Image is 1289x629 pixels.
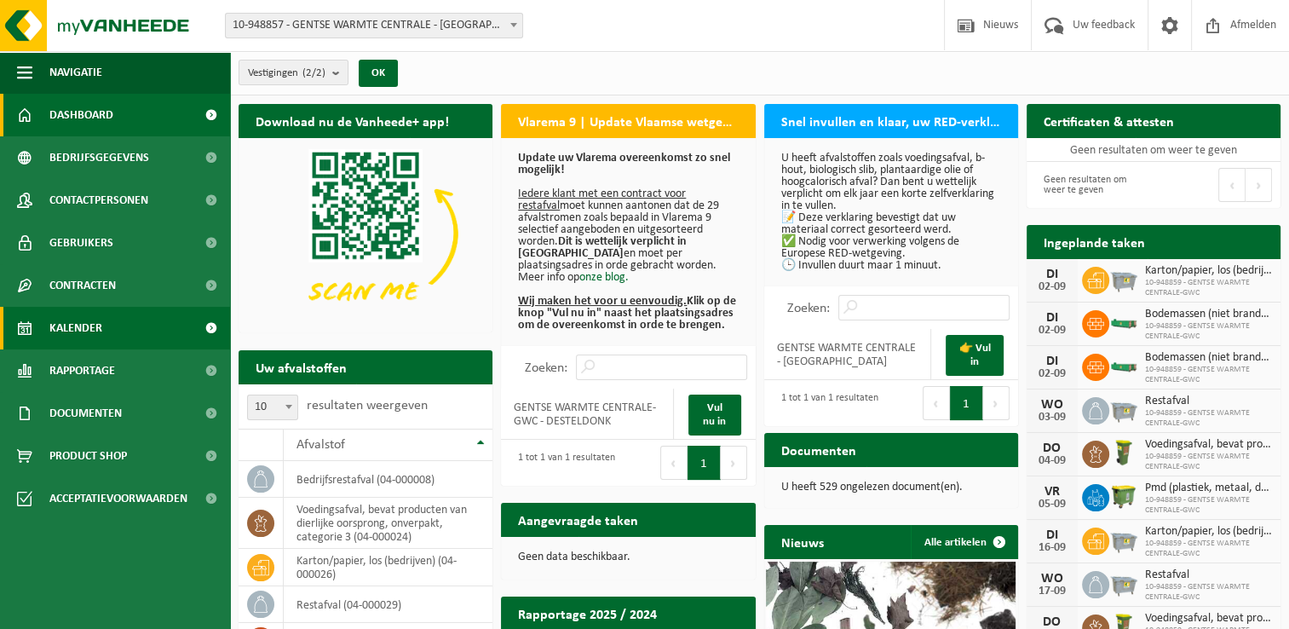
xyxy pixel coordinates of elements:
[239,350,364,384] h2: Uw afvalstoffen
[1035,455,1069,467] div: 04-09
[49,264,116,307] span: Contracten
[49,222,113,264] span: Gebruikers
[296,438,345,452] span: Afvalstof
[49,392,122,435] span: Documenten
[225,13,523,38] span: 10-948857 - GENTSE WARMTE CENTRALE - MECHELEN
[579,271,629,284] a: onze blog.
[1027,104,1191,137] h2: Certificaten & attesten
[239,60,348,85] button: Vestigingen(2/2)
[1145,351,1272,365] span: Bodemassen (niet brandbaar)
[1109,482,1138,511] img: WB-1100-HPE-GN-50
[518,188,686,212] u: Iedere klant met een contract voor restafval
[1145,582,1272,603] span: 10-948859 - GENTSE WARMTE CENTRALE-GWC
[284,461,492,498] td: bedrijfsrestafval (04-000008)
[518,551,738,563] p: Geen data beschikbaar.
[911,525,1016,559] a: Alle artikelen
[950,386,983,420] button: 1
[1035,542,1069,554] div: 16-09
[764,433,873,466] h2: Documenten
[302,67,325,78] count: (2/2)
[49,179,148,222] span: Contactpersonen
[1035,355,1069,368] div: DI
[1145,278,1272,298] span: 10-948859 - GENTSE WARMTE CENTRALE-GWC
[1109,525,1138,554] img: WB-2500-GAL-GY-01
[1109,264,1138,293] img: WB-2500-GAL-GY-01
[1145,612,1272,626] span: Voedingsafval, bevat producten van dierlijke oorsprong, onverpakt, categorie 3
[787,302,830,315] label: Zoeken:
[518,235,687,260] b: Dit is wettelijk verplicht in [GEOGRAPHIC_DATA]
[1145,438,1272,452] span: Voedingsafval, bevat producten van dierlijke oorsprong, onverpakt, categorie 3
[1035,268,1069,281] div: DI
[1145,308,1272,321] span: Bodemassen (niet brandbaar)
[1035,166,1145,204] div: Geen resultaten om weer te geven
[247,395,298,420] span: 10
[1145,525,1272,539] span: Karton/papier, los (bedrijven)
[1035,499,1069,511] div: 05-09
[1145,539,1272,559] span: 10-948859 - GENTSE WARMTE CENTRALE-GWC
[660,446,688,480] button: Previous
[518,295,687,308] u: Wij maken het voor u eenvoudig.
[1109,358,1138,373] img: HK-XC-10-GN-00
[248,61,325,86] span: Vestigingen
[1035,528,1069,542] div: DI
[284,498,492,549] td: voedingsafval, bevat producten van dierlijke oorsprong, onverpakt, categorie 3 (04-000024)
[1145,321,1272,342] span: 10-948859 - GENTSE WARMTE CENTRALE-GWC
[688,446,721,480] button: 1
[1109,395,1138,424] img: WB-2500-GAL-GY-01
[1035,441,1069,455] div: DO
[983,386,1010,420] button: Next
[1109,314,1138,330] img: HK-XC-10-GN-00
[49,94,113,136] span: Dashboard
[923,386,950,420] button: Previous
[1035,325,1069,337] div: 02-09
[1027,138,1280,162] td: Geen resultaten om weer te geven
[49,136,149,179] span: Bedrijfsgegevens
[248,395,297,419] span: 10
[509,444,615,482] div: 1 tot 1 van 1 resultaten
[501,104,755,137] h2: Vlarema 9 | Update Vlaamse wetgeving
[781,153,1001,272] p: U heeft afvalstoffen zoals voedingsafval, b-hout, biologisch slib, plantaardige olie of hoogcalor...
[226,14,522,38] span: 10-948857 - GENTSE WARMTE CENTRALE - MECHELEN
[1109,568,1138,597] img: WB-2500-GAL-GY-01
[49,307,102,349] span: Kalender
[721,446,747,480] button: Next
[49,349,115,392] span: Rapportage
[1035,615,1069,629] div: DO
[781,482,1001,493] p: U heeft 529 ongelezen document(en).
[1145,568,1272,582] span: Restafval
[1145,452,1272,472] span: 10-948859 - GENTSE WARMTE CENTRALE-GWC
[1145,482,1272,495] span: Pmd (plastiek, metaal, drankkartons) (bedrijven)
[688,395,741,436] a: Vul nu in
[1145,408,1272,429] span: 10-948859 - GENTSE WARMTE CENTRALE-GWC
[1035,311,1069,325] div: DI
[946,335,1004,376] a: 👉 Vul in
[501,389,674,440] td: GENTSE WARMTE CENTRALE-GWC - DESTELDONK
[764,104,1018,137] h2: Snel invullen en klaar, uw RED-verklaring voor 2025
[501,503,655,536] h2: Aangevraagde taken
[773,384,878,422] div: 1 tot 1 van 1 resultaten
[1035,485,1069,499] div: VR
[764,525,841,558] h2: Nieuws
[1035,398,1069,412] div: WO
[1035,572,1069,586] div: WO
[1145,395,1272,408] span: Restafval
[518,295,736,332] b: Klik op de knop "Vul nu in" naast het plaatsingsadres om de overeenkomst in orde te brengen.
[284,586,492,623] td: restafval (04-000029)
[518,152,730,176] b: Update uw Vlarema overeenkomst zo snel mogelijk!
[525,361,567,375] label: Zoeken:
[1027,225,1162,258] h2: Ingeplande taken
[1035,281,1069,293] div: 02-09
[1246,168,1272,202] button: Next
[1109,438,1138,467] img: WB-0060-HPE-GN-50
[1218,168,1246,202] button: Previous
[359,60,398,87] button: OK
[764,329,932,380] td: GENTSE WARMTE CENTRALE - [GEOGRAPHIC_DATA]
[1145,365,1272,385] span: 10-948859 - GENTSE WARMTE CENTRALE-GWC
[49,477,187,520] span: Acceptatievoorwaarden
[1145,264,1272,278] span: Karton/papier, los (bedrijven)
[49,435,127,477] span: Product Shop
[239,104,466,137] h2: Download nu de Vanheede+ app!
[239,138,492,329] img: Download de VHEPlus App
[1035,412,1069,424] div: 03-09
[284,549,492,586] td: karton/papier, los (bedrijven) (04-000026)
